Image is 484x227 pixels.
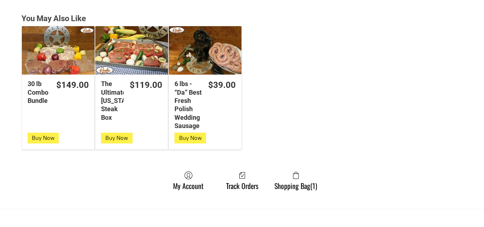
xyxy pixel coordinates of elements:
[101,133,132,143] button: Buy Now
[56,80,89,91] div: $149.00
[95,80,168,122] a: $119.00The Ultimate [US_STATE] Steak Box
[208,80,236,91] div: $39.00
[222,171,262,190] a: Track Orders
[95,26,168,75] a: The Ultimate Texas Steak Box
[169,26,241,75] a: 6 lbs - “Da” Best Fresh Polish Wedding Sausage
[28,80,50,105] div: 30 lb Combo Bundle
[28,133,59,143] button: Buy Now
[22,80,95,105] a: $149.0030 lb Combo Bundle
[101,80,124,122] div: The Ultimate [US_STATE] Steak Box
[32,134,54,141] span: Buy Now
[21,14,463,24] div: You May Also Like
[130,80,162,91] div: $119.00
[271,171,321,190] a: Shopping Bag(1)
[169,80,241,130] a: $39.006 lbs - “Da” Best Fresh Polish Wedding Sausage
[169,171,207,190] a: My Account
[174,133,206,143] button: Buy Now
[179,134,202,141] span: Buy Now
[22,26,95,75] a: 30 lb Combo Bundle
[105,134,128,141] span: Buy Now
[174,80,202,130] div: 6 lbs - “Da” Best Fresh Polish Wedding Sausage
